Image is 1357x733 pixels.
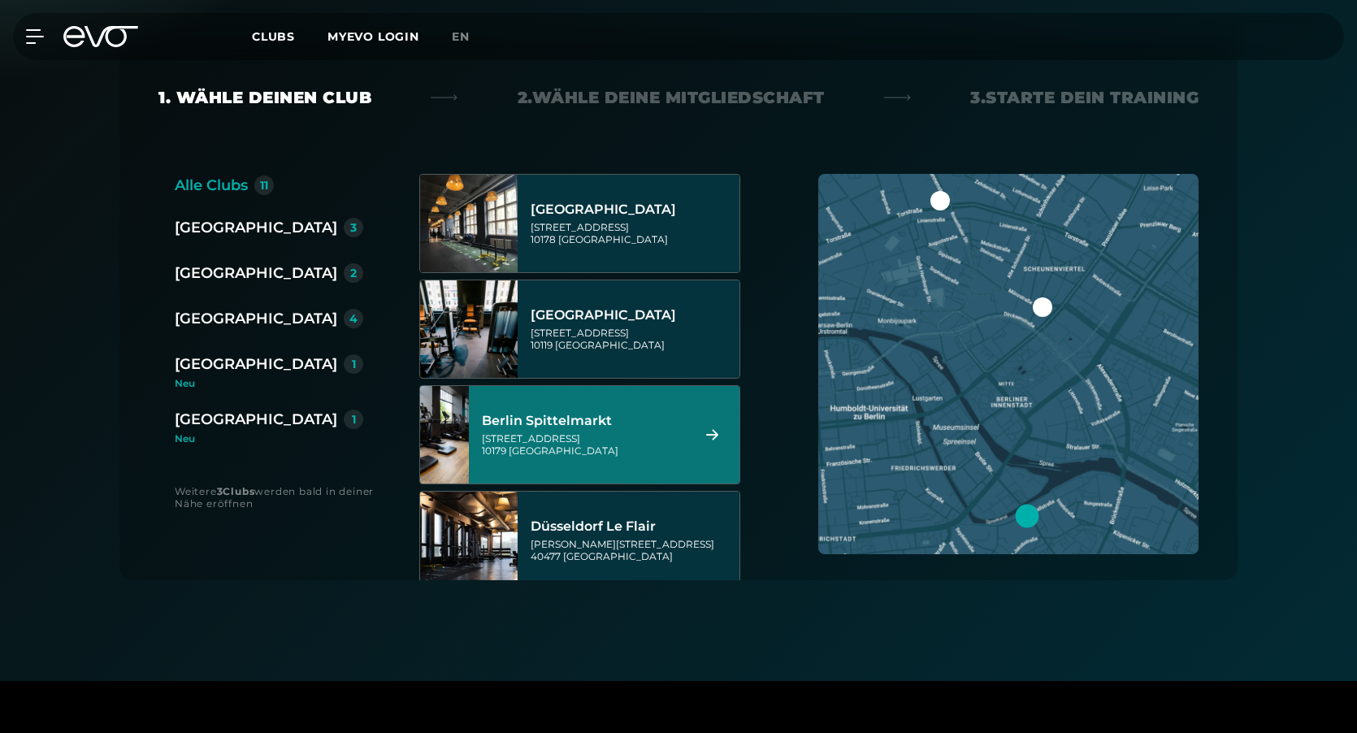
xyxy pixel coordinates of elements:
[175,307,337,330] div: [GEOGRAPHIC_DATA]
[175,379,376,388] div: Neu
[531,538,735,562] div: [PERSON_NAME][STREET_ADDRESS] 40477 [GEOGRAPHIC_DATA]
[452,29,470,44] span: en
[175,216,337,239] div: [GEOGRAPHIC_DATA]
[349,313,358,324] div: 4
[420,492,518,589] img: Düsseldorf Le Flair
[350,222,357,233] div: 3
[175,485,387,510] div: Weitere werden bald in deiner Nähe eröffnen
[352,358,356,370] div: 1
[327,29,419,44] a: MYEVO LOGIN
[818,174,1199,554] img: map
[352,414,356,425] div: 1
[396,386,493,484] img: Berlin Spittelmarkt
[252,28,327,44] a: Clubs
[531,221,735,245] div: [STREET_ADDRESS] 10178 [GEOGRAPHIC_DATA]
[518,86,825,109] div: 2. Wähle deine Mitgliedschaft
[452,28,489,46] a: en
[260,180,268,191] div: 11
[970,86,1199,109] div: 3. Starte dein Training
[217,485,223,497] strong: 3
[223,485,254,497] strong: Clubs
[158,86,371,109] div: 1. Wähle deinen Club
[175,408,337,431] div: [GEOGRAPHIC_DATA]
[531,327,735,351] div: [STREET_ADDRESS] 10119 [GEOGRAPHIC_DATA]
[175,174,248,197] div: Alle Clubs
[420,175,518,272] img: Berlin Alexanderplatz
[531,518,735,535] div: Düsseldorf Le Flair
[175,262,337,284] div: [GEOGRAPHIC_DATA]
[175,353,337,375] div: [GEOGRAPHIC_DATA]
[175,434,363,444] div: Neu
[531,307,735,323] div: [GEOGRAPHIC_DATA]
[482,432,686,457] div: [STREET_ADDRESS] 10179 [GEOGRAPHIC_DATA]
[350,267,357,279] div: 2
[252,29,295,44] span: Clubs
[420,280,518,378] img: Berlin Rosenthaler Platz
[482,413,686,429] div: Berlin Spittelmarkt
[531,202,735,218] div: [GEOGRAPHIC_DATA]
